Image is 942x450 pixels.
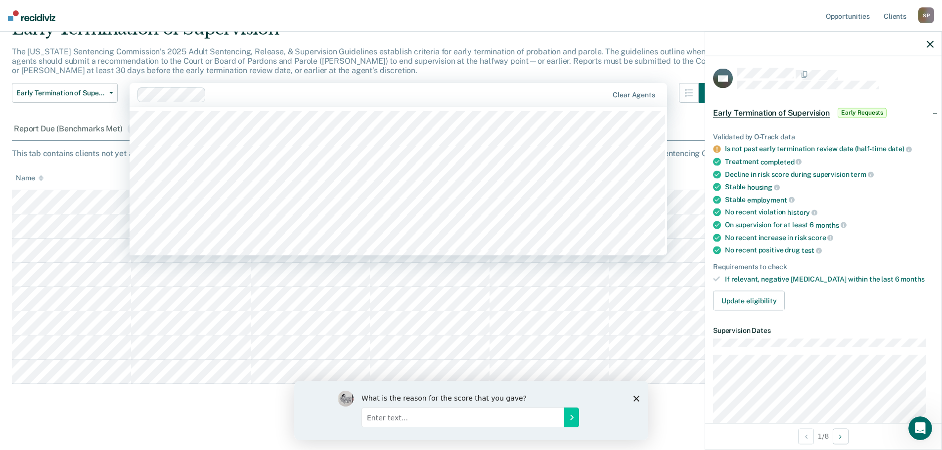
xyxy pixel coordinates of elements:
[725,195,934,204] div: Stable
[613,91,655,99] div: Clear agents
[713,262,934,271] div: Requirements to check
[713,132,934,141] div: Validated by O-Track data
[725,183,934,192] div: Stable
[725,158,934,166] div: Treatment
[725,145,934,154] div: Is not past early termination review date (half-time date)
[918,7,934,23] div: S P
[761,158,802,165] span: completed
[12,47,716,75] p: The [US_STATE] Sentencing Commission’s 2025 Adult Sentencing, Release, & Supervision Guidelines e...
[725,246,934,255] div: No recent positive drug
[705,97,942,128] div: Early Termination of SupervisionEarly Requests
[725,208,934,217] div: No recent violation
[808,234,833,242] span: score
[725,221,934,230] div: On supervision for at least 6
[705,423,942,449] div: 1 / 8
[747,196,794,204] span: employment
[8,10,55,21] img: Recidiviz
[833,428,849,444] button: Next Opportunity
[838,108,887,118] span: Early Requests
[851,170,873,178] span: term
[16,174,44,182] div: Name
[815,221,847,229] span: months
[908,416,932,440] iframe: Intercom live chat
[12,149,930,158] div: This tab contains clients not yet at their early termination report due date who meet stability b...
[12,119,145,140] div: Report Due (Benchmarks Met)
[12,19,718,47] div: Early Termination of Supervision
[725,170,934,179] div: Decline in risk score during supervision
[16,89,105,97] span: Early Termination of Supervision
[713,291,785,311] button: Update eligibility
[725,275,934,283] div: If relevant, negative [MEDICAL_DATA] within the last 6
[798,428,814,444] button: Previous Opportunity
[713,108,830,118] span: Early Termination of Supervision
[900,275,924,283] span: months
[713,327,934,335] dt: Supervision Dates
[294,381,648,440] iframe: Survey by Kim from Recidiviz
[128,123,143,135] span: 4
[725,233,934,242] div: No recent increase in risk
[802,246,822,254] span: test
[787,208,817,216] span: history
[747,183,780,191] span: housing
